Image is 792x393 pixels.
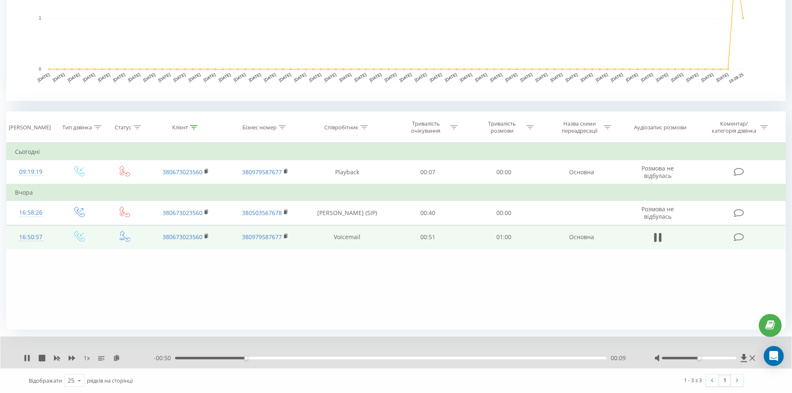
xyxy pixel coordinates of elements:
[535,72,548,82] text: [DATE]
[218,72,232,82] text: [DATE]
[466,160,542,185] td: 00:00
[710,120,758,134] div: Коментар/категорія дзвінка
[82,72,96,82] text: [DATE]
[323,72,337,82] text: [DATE]
[670,72,684,82] text: [DATE]
[764,346,784,366] div: Open Intercom Messenger
[112,72,126,82] text: [DATE]
[466,225,542,249] td: 01:00
[414,72,428,82] text: [DATE]
[263,72,277,82] text: [DATE]
[188,72,201,82] text: [DATE]
[97,72,111,82] text: [DATE]
[684,376,702,384] div: 1 - 3 з 3
[550,72,563,82] text: [DATE]
[278,72,292,82] text: [DATE]
[640,72,654,82] text: [DATE]
[466,201,542,225] td: 00:00
[173,72,186,82] text: [DATE]
[480,120,524,134] div: Тривалість розмови
[701,72,714,82] text: [DATE]
[163,233,202,241] a: 380673023560
[404,120,448,134] div: Тривалість очікування
[305,225,390,249] td: Voicemail
[384,72,397,82] text: [DATE]
[84,354,90,362] span: 1 x
[308,72,322,82] text: [DATE]
[305,201,390,225] td: [PERSON_NAME] (SIP)
[718,375,731,386] a: 1
[203,72,217,82] text: [DATE]
[242,168,282,176] a: 380979587677
[143,72,156,82] text: [DATE]
[154,354,175,362] span: - 00:50
[542,160,621,185] td: Основна
[172,124,188,131] div: Клієнт
[324,124,358,131] div: Співробітник
[7,143,786,160] td: Сьогодні
[728,72,745,84] text: 19.09.25
[716,72,729,82] text: [DATE]
[158,72,171,82] text: [DATE]
[15,164,47,180] div: 09:19:19
[127,72,141,82] text: [DATE]
[353,72,367,82] text: [DATE]
[115,124,131,131] div: Статус
[15,205,47,221] div: 16:58:26
[444,72,458,82] text: [DATE]
[686,72,699,82] text: [DATE]
[39,67,41,72] text: 0
[399,72,412,82] text: [DATE]
[248,72,262,82] text: [DATE]
[37,72,51,82] text: [DATE]
[542,225,621,249] td: Основна
[62,124,92,131] div: Тип дзвінка
[625,72,639,82] text: [DATE]
[489,72,503,82] text: [DATE]
[390,201,466,225] td: 00:40
[634,124,686,131] div: Аудіозапис розмови
[369,72,382,82] text: [DATE]
[242,209,282,217] a: 380503567678
[504,72,518,82] text: [DATE]
[641,164,674,180] span: Розмова не відбулась
[580,72,594,82] text: [DATE]
[429,72,443,82] text: [DATE]
[610,72,624,82] text: [DATE]
[557,120,602,134] div: Назва схеми переадресації
[242,124,276,131] div: Бізнес номер
[641,205,674,220] span: Розмова не відбулась
[390,160,466,185] td: 00:07
[68,376,74,385] div: 25
[293,72,307,82] text: [DATE]
[67,72,81,82] text: [DATE]
[39,16,41,20] text: 1
[611,354,626,362] span: 00:09
[244,356,248,360] div: Accessibility label
[474,72,488,82] text: [DATE]
[9,124,51,131] div: [PERSON_NAME]
[163,209,202,217] a: 380673023560
[7,184,786,201] td: Вчора
[595,72,609,82] text: [DATE]
[519,72,533,82] text: [DATE]
[305,160,390,185] td: Playback
[29,377,62,384] span: Відображати
[655,72,669,82] text: [DATE]
[87,377,133,384] span: рядків на сторінці
[338,72,352,82] text: [DATE]
[15,229,47,245] div: 16:50:57
[52,72,66,82] text: [DATE]
[233,72,247,82] text: [DATE]
[390,225,466,249] td: 00:51
[565,72,578,82] text: [DATE]
[242,233,282,241] a: 380979587677
[163,168,202,176] a: 380673023560
[459,72,473,82] text: [DATE]
[697,356,701,360] div: Accessibility label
